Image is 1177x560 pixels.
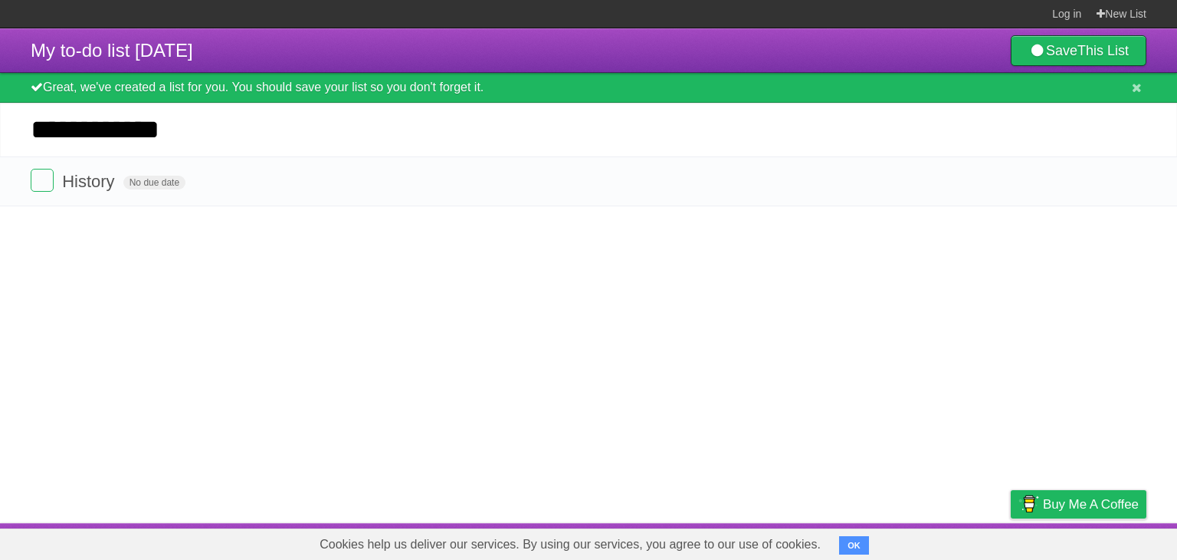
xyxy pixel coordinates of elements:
span: History [62,172,118,191]
a: About [807,527,839,556]
span: My to-do list [DATE] [31,40,193,61]
a: Buy me a coffee [1011,490,1146,519]
span: Buy me a coffee [1043,491,1139,518]
img: Buy me a coffee [1018,491,1039,517]
button: OK [839,536,869,555]
a: SaveThis List [1011,35,1146,66]
a: Developers [857,527,920,556]
a: Suggest a feature [1050,527,1146,556]
a: Privacy [991,527,1031,556]
b: This List [1077,43,1129,58]
label: Star task [1053,169,1082,194]
span: No due date [123,176,185,189]
span: Cookies help us deliver our services. By using our services, you agree to our use of cookies. [304,529,836,560]
label: Done [31,169,54,192]
a: Terms [939,527,972,556]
